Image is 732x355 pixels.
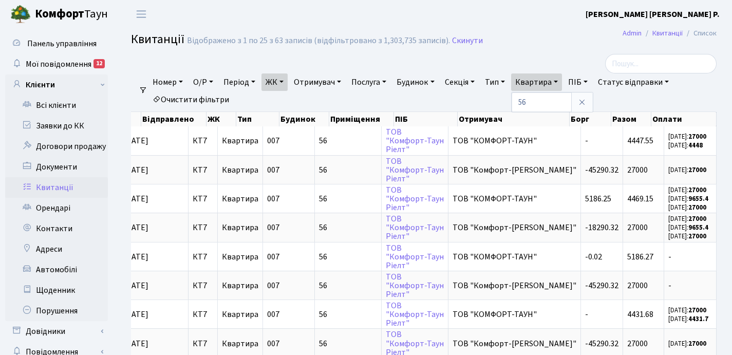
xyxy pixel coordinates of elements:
small: [DATE]: [668,203,706,212]
span: Квартира [222,280,258,291]
span: 5186.25 [585,193,611,204]
a: ТОВ"Комфорт-ТаунРіелт" [386,271,444,300]
span: - [668,282,712,290]
a: Клієнти [5,74,108,95]
span: КТ7 [193,195,213,203]
a: Секція [441,73,479,91]
a: Щоденник [5,280,108,301]
small: [DATE]: [668,314,708,324]
th: Разом [611,112,651,126]
a: Автомобілі [5,259,108,280]
span: 007 [267,338,279,349]
span: Квартира [222,251,258,263]
span: - [585,135,588,146]
button: Переключити навігацію [128,6,154,23]
span: - [668,253,712,261]
span: Панель управління [27,38,97,49]
a: ТОВ"Комфорт-ТаунРіелт" [386,184,444,213]
th: Отримувач [458,112,569,126]
span: Квартира [222,309,258,320]
span: 5186.27 [627,251,653,263]
span: 56 [319,195,377,203]
a: Квитанції [652,28,683,39]
small: [DATE]: [668,306,706,315]
a: Заявки до КК [5,116,108,136]
a: Документи [5,157,108,177]
th: ПІБ [394,112,458,126]
span: [DATE] [124,223,184,232]
a: О/Р [189,73,217,91]
div: Відображено з 1 по 25 з 63 записів (відфільтровано з 1,303,735 записів). [187,36,450,46]
span: 4431.68 [627,309,653,320]
span: Мої повідомлення [26,59,91,70]
span: КТ7 [193,223,213,232]
span: ТОВ "Комфорт-[PERSON_NAME]" [453,282,576,290]
span: 56 [319,282,377,290]
a: ТОВ"Комфорт-ТаунРіелт" [386,300,444,329]
span: [DATE] [124,310,184,319]
span: [DATE] [124,195,184,203]
span: -18290.32 [585,222,618,233]
span: ТОВ "КОМФОРТ-ТАУН" [453,310,576,319]
a: Номер [148,73,187,91]
span: 56 [319,137,377,145]
span: Квартира [222,222,258,233]
span: КТ7 [193,137,213,145]
a: Адреси [5,239,108,259]
b: 27000 [688,132,706,141]
span: КТ7 [193,310,213,319]
b: 27000 [688,306,706,315]
a: ПІБ [564,73,592,91]
b: 27000 [688,232,706,241]
a: Будинок [392,73,438,91]
span: КТ7 [193,282,213,290]
th: Борг [570,112,612,126]
a: ЖК [261,73,288,91]
span: Квартира [222,164,258,176]
b: 27000 [688,339,706,348]
b: 9655.4 [688,223,708,232]
a: Послуга [347,73,390,91]
span: 4469.15 [627,193,653,204]
span: 007 [267,135,279,146]
span: ТОВ "Комфорт-[PERSON_NAME]" [453,340,576,348]
small: [DATE]: [668,214,706,223]
b: 27000 [688,165,706,175]
th: Відправлено [141,112,207,126]
span: [DATE] [124,166,184,174]
a: Отримувач [290,73,345,91]
a: ТОВ"Комфорт-ТаунРіелт" [386,156,444,184]
b: 27000 [688,185,706,195]
span: 27000 [627,164,648,176]
a: Договори продажу [5,136,108,157]
span: 56 [319,166,377,174]
span: [DATE] [124,253,184,261]
small: [DATE]: [668,339,706,348]
input: Пошук... [605,54,717,73]
b: [PERSON_NAME] [PERSON_NAME] Р. [586,9,720,20]
a: Порушення [5,301,108,321]
a: ТОВ"Комфорт-ТаунРіелт" [386,213,444,242]
b: 4448 [688,141,703,150]
a: Мої повідомлення12 [5,54,108,74]
th: ЖК [207,112,236,126]
span: [DATE] [124,137,184,145]
span: КТ7 [193,253,213,261]
span: Квартира [222,338,258,349]
a: Орендарі [5,198,108,218]
span: 4447.55 [627,135,653,146]
li: Список [683,28,717,39]
span: Квартира [222,193,258,204]
span: 56 [319,340,377,348]
th: Оплати [651,112,717,126]
span: -45290.32 [585,338,618,349]
span: ТОВ "КОМФОРТ-ТАУН" [453,195,576,203]
span: -0.02 [585,251,602,263]
span: ТОВ "КОМФОРТ-ТАУН" [453,253,576,261]
span: -45290.32 [585,164,618,176]
a: Скинути [452,36,483,46]
span: Квартира [222,135,258,146]
span: - [585,309,588,320]
span: 27000 [627,222,648,233]
span: ТОВ "Комфорт-[PERSON_NAME]" [453,223,576,232]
